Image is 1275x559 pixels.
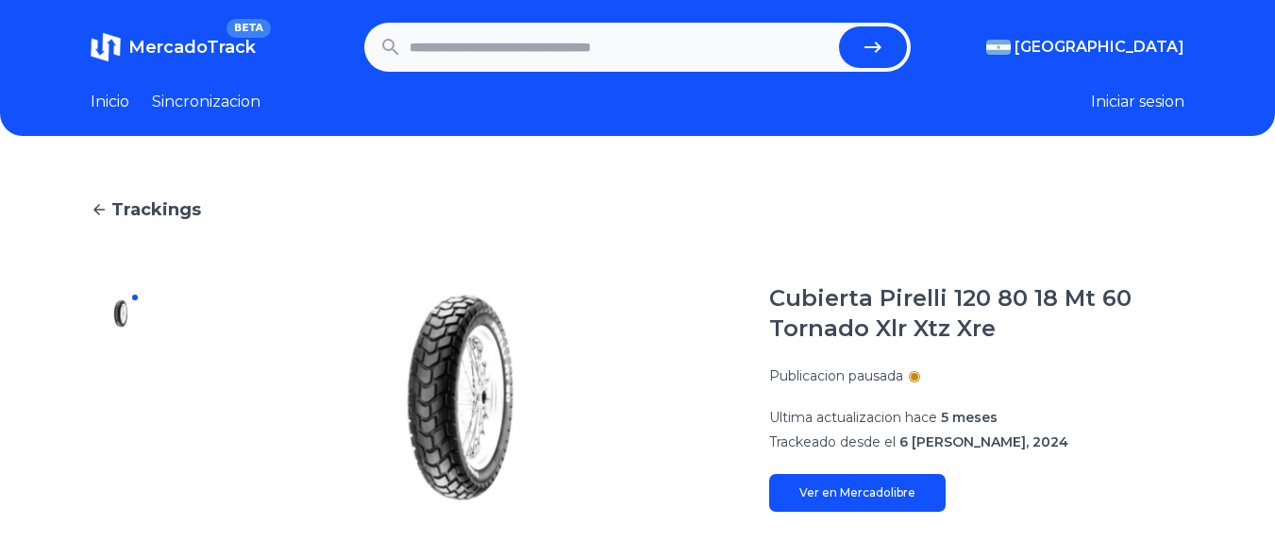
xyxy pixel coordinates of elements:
img: MercadoTrack [91,32,121,62]
a: MercadoTrackBETA [91,32,256,62]
a: Trackings [91,196,1184,223]
span: BETA [226,19,271,38]
a: Sincronizacion [152,91,260,113]
button: Iniciar sesion [1091,91,1184,113]
span: 5 meses [941,409,998,426]
img: Argentina [986,40,1011,55]
h1: Cubierta Pirelli 120 80 18 Mt 60 Tornado Xlr Xtz Xre [769,283,1184,344]
span: Ultima actualizacion hace [769,409,937,426]
p: Publicacion pausada [769,366,903,385]
button: [GEOGRAPHIC_DATA] [986,36,1184,59]
span: Trackings [111,196,201,223]
span: 6 [PERSON_NAME], 2024 [899,433,1068,450]
span: MercadoTrack [128,37,256,58]
a: Ver en Mercadolibre [769,474,946,512]
img: Cubierta Pirelli 120 80 18 Mt 60 Tornado Xlr Xtz Xre [189,283,731,512]
a: Inicio [91,91,129,113]
img: Cubierta Pirelli 120 80 18 Mt 60 Tornado Xlr Xtz Xre [106,298,136,329]
span: [GEOGRAPHIC_DATA] [1015,36,1184,59]
span: Trackeado desde el [769,433,896,450]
